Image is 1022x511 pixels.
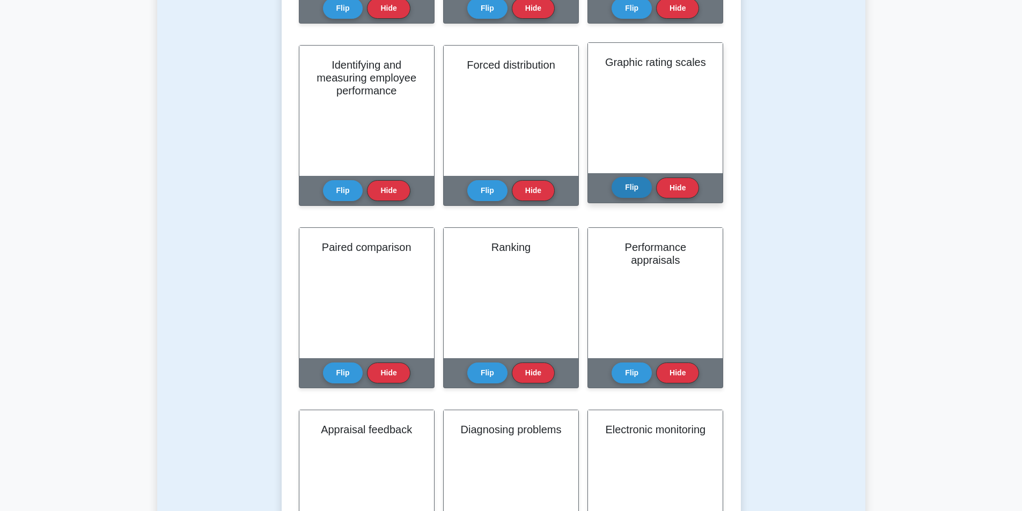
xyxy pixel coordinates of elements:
[323,180,363,201] button: Flip
[312,423,421,436] h2: Appraisal feedback
[457,241,565,254] h2: Ranking
[512,180,555,201] button: Hide
[467,180,508,201] button: Flip
[367,180,410,201] button: Hide
[467,362,508,383] button: Flip
[656,177,699,198] button: Hide
[367,362,410,383] button: Hide
[323,362,363,383] button: Flip
[601,241,710,266] h2: Performance appraisals
[457,423,565,436] h2: Diagnosing problems
[612,177,652,198] button: Flip
[601,56,710,69] h2: Graphic rating scales
[612,362,652,383] button: Flip
[656,362,699,383] button: Hide
[601,423,710,436] h2: Electronic monitoring
[312,241,421,254] h2: Paired comparison
[312,58,421,97] h2: Identifying and measuring employee performance
[512,362,555,383] button: Hide
[457,58,565,71] h2: Forced distribution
